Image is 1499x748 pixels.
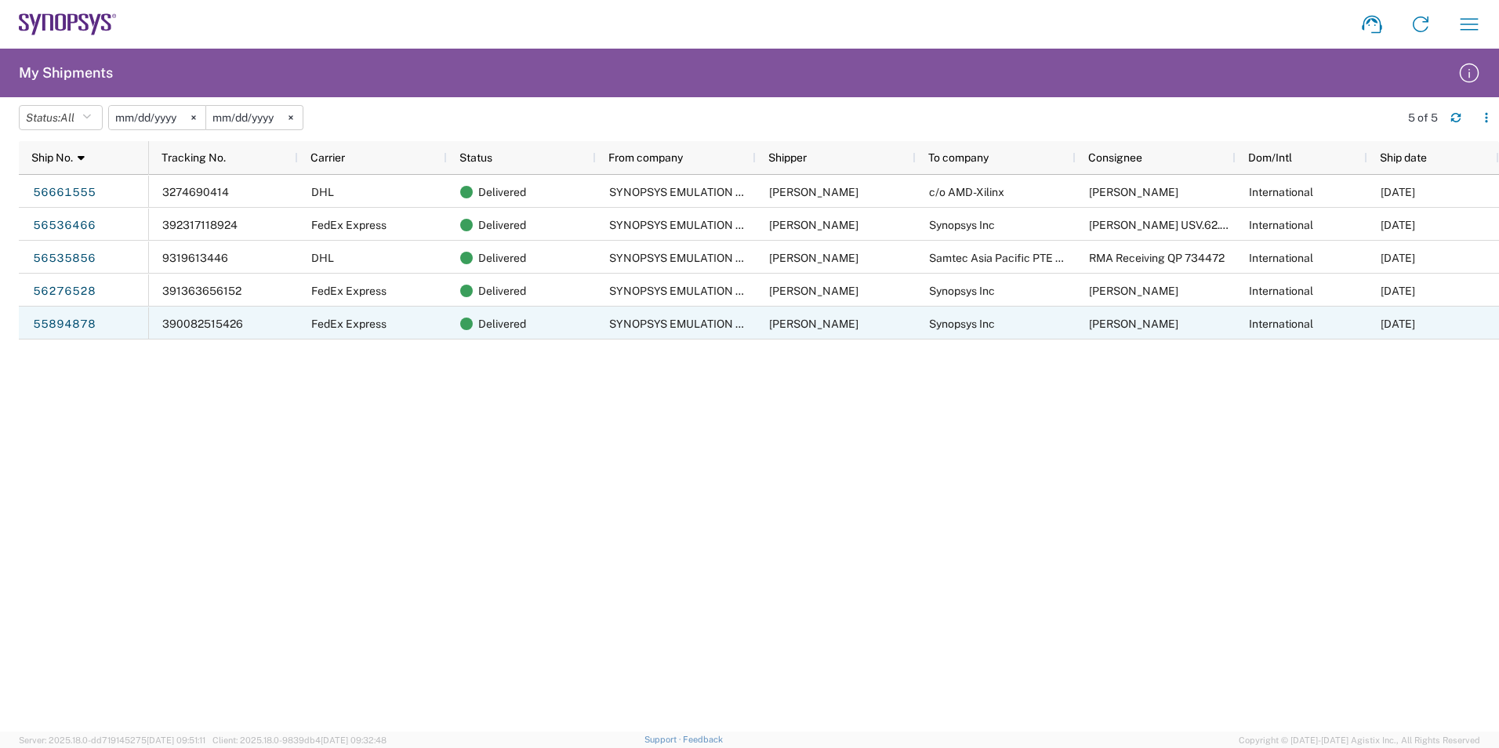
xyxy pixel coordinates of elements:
span: FedEx Express [311,318,387,330]
a: 56661555 [32,180,96,205]
span: All [60,111,74,124]
span: Delivered [478,274,526,307]
span: From company [608,151,683,164]
span: Synopsys Inc [929,285,995,297]
span: 9319613446 [162,252,228,264]
span: Consignee [1088,151,1142,164]
span: Client: 2025.18.0-9839db4 [212,735,387,745]
span: Damien Guisy [769,252,858,264]
span: c/o AMD-Xilinx [929,186,1004,198]
span: Copyright © [DATE]-[DATE] Agistix Inc., All Rights Reserved [1239,733,1480,747]
span: Synopsys Inc [929,318,995,330]
span: 391363656152 [162,285,241,297]
span: SYNOPSYS EMULATION AND VERIFICATION [609,186,837,198]
a: 55894878 [32,312,96,337]
div: 5 of 5 [1408,111,1438,125]
span: FedEx Express [311,285,387,297]
span: Damien Guisy [769,285,858,297]
span: Synopsys Inc [929,219,995,231]
span: 392317118924 [162,219,238,231]
span: Delivered [478,241,526,274]
span: International [1249,186,1313,198]
span: Samtec Asia Pacific PTE LTD [929,252,1075,264]
span: Delivered [478,307,526,340]
span: International [1249,285,1313,297]
a: 56535856 [32,246,96,271]
span: Ship No. [31,151,73,164]
span: 08/20/2025 [1381,252,1415,264]
span: Neal Palmer [1089,318,1178,330]
span: Phoumra Tan [1089,186,1178,198]
span: Sharafali Shaherwalla [1089,285,1178,297]
a: Feedback [683,735,723,744]
a: 56536466 [32,213,96,238]
span: [DATE] 09:32:48 [321,735,387,745]
span: Damien Guisy [769,219,858,231]
span: DHL [311,252,334,264]
span: To company [928,151,989,164]
span: SYNOPSYS EMULATION AND VERIFICATION [609,252,837,264]
span: Damien Guisy [769,186,858,198]
h2: My Shipments [19,64,113,82]
span: Server: 2025.18.0-dd719145275 [19,735,205,745]
span: [DATE] 09:51:11 [147,735,205,745]
span: Delivered [478,209,526,241]
span: Damien Guisy [769,318,858,330]
span: Sharafali Shaherwalla USV.62.373B [1089,219,1247,231]
span: Tracking No. [162,151,226,164]
span: International [1249,219,1313,231]
span: RMA Receiving QP 734472 [1089,252,1225,264]
span: International [1249,318,1313,330]
span: International [1249,252,1313,264]
span: Delivered [478,176,526,209]
span: Carrier [310,151,345,164]
span: 06/18/2025 [1381,318,1415,330]
span: Dom/Intl [1248,151,1292,164]
span: SYNOPSYS EMULATION AND VERIFICATION [609,285,837,297]
span: FedEx Express [311,219,387,231]
span: DHL [311,186,334,198]
span: SYNOPSYS EMULATION AND VERIFICATION [609,219,837,231]
span: 3274690414 [162,186,229,198]
span: 390082515426 [162,318,243,330]
input: Not set [109,106,205,129]
input: Not set [206,106,303,129]
span: Shipper [768,151,807,164]
span: SYNOPSYS EMULATION AND VERIFICATION [609,318,837,330]
span: 08/21/2025 [1381,219,1415,231]
a: 56276528 [32,279,96,304]
a: Support [644,735,684,744]
span: 07/24/2025 [1381,285,1415,297]
span: Status [459,151,492,164]
span: Ship date [1380,151,1427,164]
span: 08/29/2025 [1381,186,1415,198]
button: Status:All [19,105,103,130]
